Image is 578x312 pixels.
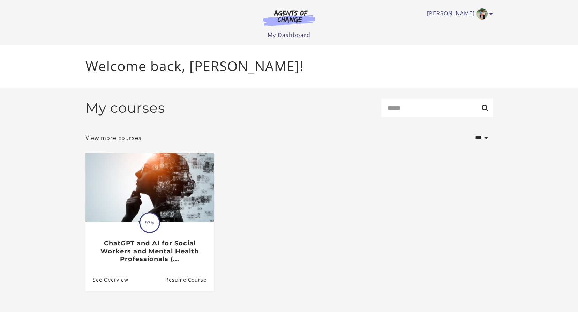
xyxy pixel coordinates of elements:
[140,213,159,232] span: 97%
[256,10,323,26] img: Agents of Change Logo
[85,134,142,142] a: View more courses
[85,56,493,76] p: Welcome back, [PERSON_NAME]!
[268,31,310,39] a: My Dashboard
[85,268,128,291] a: ChatGPT and AI for Social Workers and Mental Health Professionals (...: See Overview
[165,268,213,291] a: ChatGPT and AI for Social Workers and Mental Health Professionals (...: Resume Course
[85,100,165,116] h2: My courses
[427,8,489,20] a: Toggle menu
[93,239,206,263] h3: ChatGPT and AI for Social Workers and Mental Health Professionals (...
